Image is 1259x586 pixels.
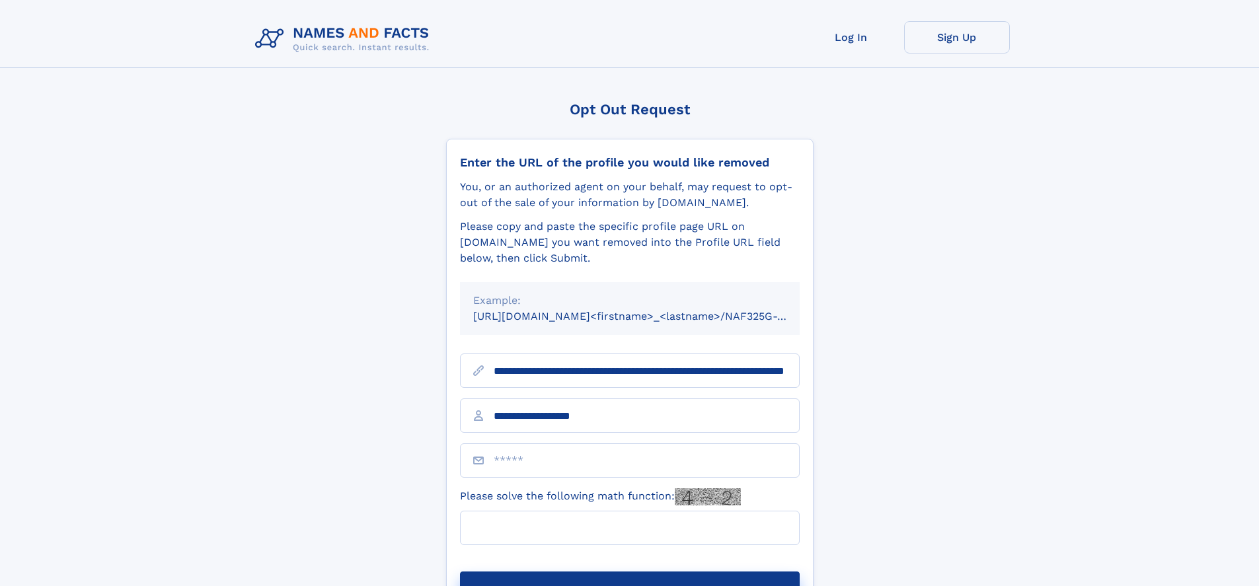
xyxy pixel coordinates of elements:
[460,179,800,211] div: You, or an authorized agent on your behalf, may request to opt-out of the sale of your informatio...
[904,21,1010,54] a: Sign Up
[460,488,741,505] label: Please solve the following math function:
[473,293,786,309] div: Example:
[473,310,825,322] small: [URL][DOMAIN_NAME]<firstname>_<lastname>/NAF325G-xxxxxxxx
[460,219,800,266] div: Please copy and paste the specific profile page URL on [DOMAIN_NAME] you want removed into the Pr...
[460,155,800,170] div: Enter the URL of the profile you would like removed
[798,21,904,54] a: Log In
[446,101,814,118] div: Opt Out Request
[250,21,440,57] img: Logo Names and Facts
